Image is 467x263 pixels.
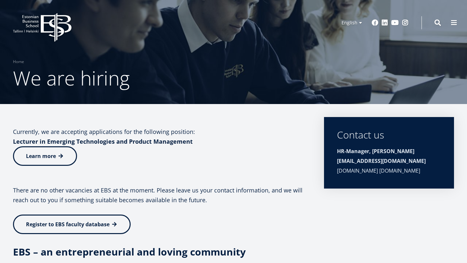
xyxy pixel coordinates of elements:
[13,245,246,258] strong: EBS – an entrepreneurial and loving community
[13,127,311,146] p: Currently, we are accepting applications for the following position:
[13,215,131,234] a: Register to EBS faculty database
[337,130,441,140] div: Contact us
[402,20,409,26] a: Instagram
[372,20,378,26] a: Facebook
[391,20,399,26] a: Youtube
[382,20,388,26] a: Linkedin
[13,65,130,91] span: We are hiring
[13,146,77,166] a: Learn more
[26,152,56,160] span: Learn more
[26,221,110,228] span: Register to EBS faculty database
[337,148,426,164] strong: HR-Manager, [PERSON_NAME][EMAIL_ADDRESS][DOMAIN_NAME]
[13,185,311,205] p: There are no other vacancies at EBS at the moment. Please leave us your contact information, and ...
[13,59,24,65] a: Home
[13,138,193,145] strong: Lecturer in Emerging Technologies and Product Management
[337,146,441,176] div: [DOMAIN_NAME] [DOMAIN_NAME]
